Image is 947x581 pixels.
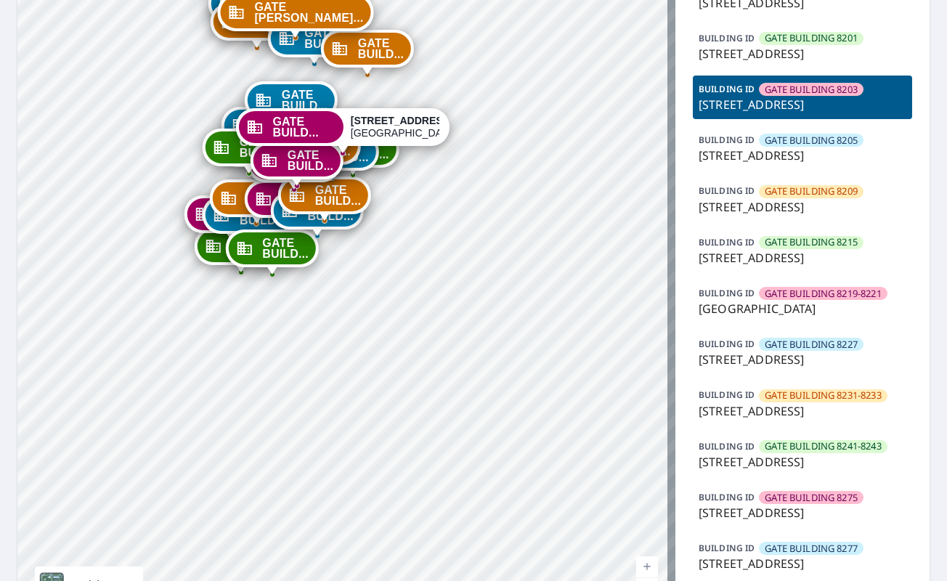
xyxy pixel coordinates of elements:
[699,96,906,113] p: [STREET_ADDRESS]
[262,237,308,259] span: GATE BUILD...
[699,453,906,471] p: [STREET_ADDRESS]
[285,133,378,178] div: Dropped pin, building GATE BUILDING 8205, Commercial property, 8205 Southwestern Blvd Dallas, TX ...
[699,389,755,401] p: BUILDING ID
[765,338,858,352] span: GATE BUILDING 8227
[699,32,755,44] p: BUILDING ID
[765,184,858,198] span: GATE BUILDING 8209
[765,491,858,505] span: GATE BUILDING 8275
[699,147,906,164] p: [STREET_ADDRESS]
[765,439,881,453] span: GATE BUILDING 8241-8243
[304,28,350,49] span: GATE BUILD...
[765,134,858,147] span: GATE BUILDING 8205
[270,192,363,237] div: Dropped pin, building GATE BUILDING 8165-8167, Commercial property, 8219 Southwestern Blvd Dallas...
[699,542,755,554] p: BUILDING ID
[307,200,353,222] span: GATE BUILD...
[254,1,363,23] span: GATE [PERSON_NAME]...
[240,137,285,158] span: GATE BUILD...
[699,351,906,368] p: [STREET_ADDRESS]
[267,20,360,65] div: Dropped pin, building GATE BUILDING 5738-5740, Commercial property, 5710 Caruth Haven Ln Dallas, ...
[699,555,906,572] p: [STREET_ADDRESS]
[699,338,755,350] p: BUILDING ID
[699,504,906,521] p: [STREET_ADDRESS]
[699,83,755,95] p: BUILDING ID
[321,30,414,75] div: Dropped pin, building GATE BUILDING 5764, Commercial property, 5760 Caruth Haven Ln Dallas, TX 75206
[699,287,755,299] p: BUILDING ID
[351,115,453,126] strong: [STREET_ADDRESS]
[765,389,881,402] span: GATE BUILDING 8231-8233
[210,179,303,224] div: Dropped pin, building GATE BUILDING 8149-8151, Commercial property, 8131 Southwestern Blvd Dallas...
[699,402,906,420] p: [STREET_ADDRESS]
[765,542,858,556] span: GATE BUILDING 8277
[272,116,336,138] span: GATE BUILD...
[282,89,328,111] span: GATE BUILD...
[699,134,755,146] p: BUILDING ID
[225,229,318,275] div: Dropped pin, building GATE BUILDING 8153, Commercial property, 8133 Southwestern Blvd Dallas, TX ...
[184,195,277,240] div: Dropped pin, building GATE BUILDING 8135-8139, Commercial property, 8137 Southwestern Blvd Dallas...
[699,45,906,62] p: [STREET_ADDRESS]
[358,38,404,60] span: GATE BUILD...
[699,198,906,216] p: [STREET_ADDRESS]
[699,184,755,197] p: BUILDING ID
[203,196,296,241] div: Dropped pin, building GATE BUILDING 8145, Commercial property, 8131 Southwestern Blvd Dallas, TX ...
[211,3,304,48] div: Dropped pin, building GATE BUILDING 5714, Commercial property, 5704 Caruth Haven Ln Dallas, TX 75206
[240,204,285,226] span: GATE BUILD...
[245,81,338,126] div: Dropped pin, building GATE BUILDING 8277, Commercial property, 8277 Southwestern Blvd Dallas, TX ...
[351,115,439,139] div: [GEOGRAPHIC_DATA]
[699,491,755,503] p: BUILDING ID
[699,300,906,317] p: [GEOGRAPHIC_DATA]
[636,556,658,578] a: Current Level 17, Zoom In
[203,129,296,174] div: Dropped pin, building GATE BUILDING 8241-8243, Commercial property, 8241 Southwestern Blvd Dallas...
[765,83,858,97] span: GATE BUILDING 8203
[765,31,858,45] span: GATE BUILDING 8201
[221,107,314,152] div: Dropped pin, building GATE BUILDING 8227, Commercial property, 8227 Southwestern Blvd Dallas, TX ...
[765,287,881,301] span: GATE BUILDING 8219-8221
[699,249,906,267] p: [STREET_ADDRESS]
[251,142,344,187] div: Dropped pin, building GATE BUILDING 8275, Commercial property, 8275 Southwestern Blvd Dallas, TX ...
[288,150,333,171] span: GATE BUILD...
[278,176,371,222] div: Dropped pin, building GATE BUILDING 8171-8173, Commercial property, 8219 Southwestern Blvd Dallas...
[235,108,449,153] div: Dropped pin, building GATE BUILDING 8203, Commercial property, 8203 Southwestern Blvd Dallas, TX ...
[195,227,288,272] div: Dropped pin, building GATE BUILDING 8131-8133, Commercial property, 8135 Southwestern Blvd Dallas...
[765,235,858,249] span: GATE BUILDING 8215
[315,184,361,206] span: GATE BUILD...
[699,440,755,452] p: BUILDING ID
[699,236,755,248] p: BUILDING ID
[245,180,338,225] div: Dropped pin, building GATE BUILDING 8159-8161, Commercial property, 8135 Southwestern Blvd Dallas...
